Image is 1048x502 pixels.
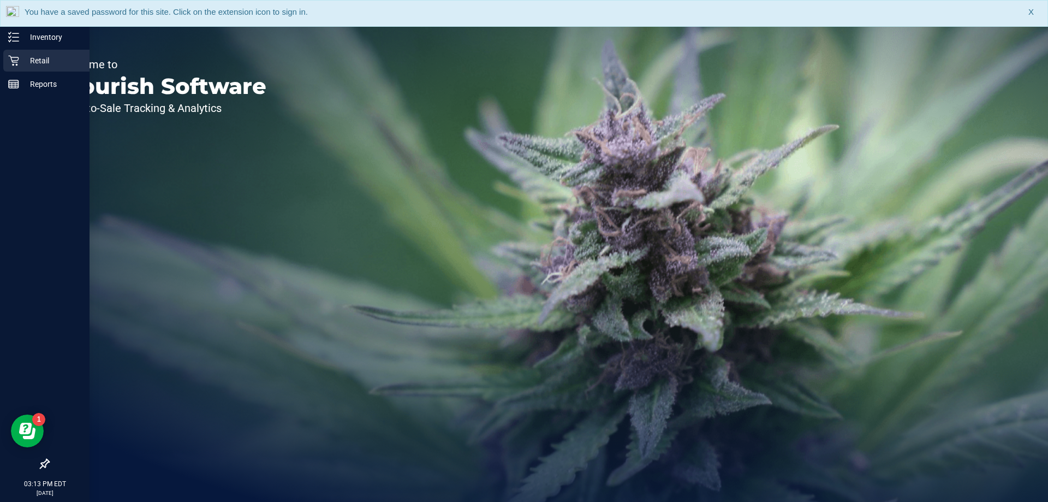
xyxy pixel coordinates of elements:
[19,78,85,91] p: Reports
[59,75,266,97] p: Flourish Software
[8,79,19,90] inline-svg: Reports
[1028,6,1034,19] span: X
[6,6,19,21] img: notLoggedInIcon.png
[8,55,19,66] inline-svg: Retail
[25,7,308,16] span: You have a saved password for this site. Click on the extension icon to sign in.
[11,415,44,447] iframe: Resource center
[19,54,85,67] p: Retail
[19,31,85,44] p: Inventory
[5,479,85,489] p: 03:13 PM EDT
[59,103,266,114] p: Seed-to-Sale Tracking & Analytics
[5,489,85,497] p: [DATE]
[59,59,266,70] p: Welcome to
[32,413,45,426] iframe: Resource center unread badge
[8,32,19,43] inline-svg: Inventory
